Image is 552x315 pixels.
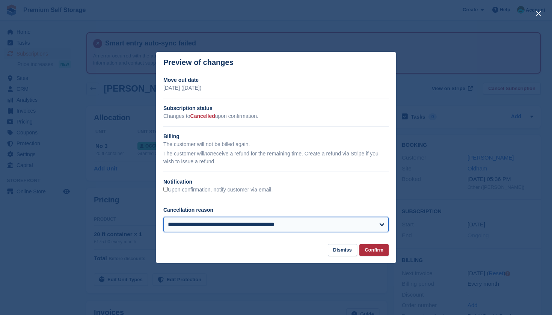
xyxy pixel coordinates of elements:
[163,150,389,166] p: The customer will receive a refund for the remaining time. Create a refund via Stripe if you wish...
[163,207,213,213] label: Cancellation reason
[163,187,168,191] input: Upon confirmation, notify customer via email.
[163,112,389,120] p: Changes to upon confirmation.
[328,244,357,256] button: Dismiss
[359,244,389,256] button: Confirm
[163,133,389,140] h2: Billing
[163,187,273,193] label: Upon confirmation, notify customer via email.
[163,104,389,112] h2: Subscription status
[163,140,389,148] p: The customer will not be billed again.
[532,8,544,20] button: close
[190,113,215,119] span: Cancelled
[163,178,389,186] h2: Notification
[163,84,389,92] p: [DATE] ([DATE])
[163,58,234,67] p: Preview of changes
[204,151,211,157] em: not
[163,76,389,84] h2: Move out date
